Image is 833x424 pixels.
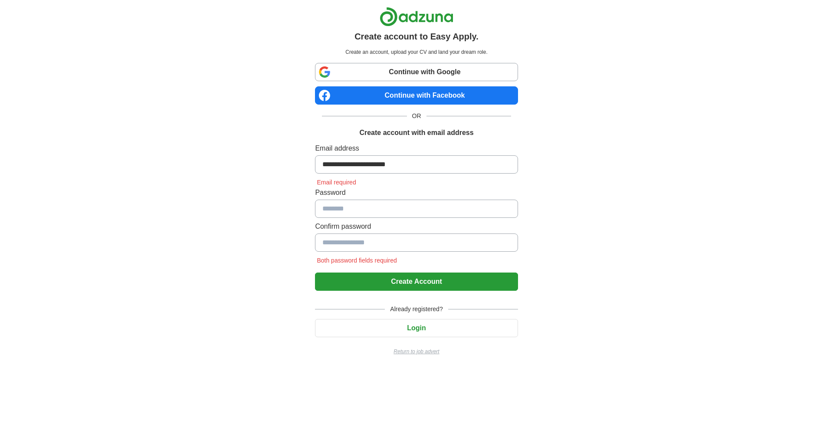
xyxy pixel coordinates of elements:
[315,179,357,186] span: Email required
[315,221,518,232] label: Confirm password
[315,348,518,355] a: Return to job advert
[315,257,398,264] span: Both password fields required
[315,63,518,81] a: Continue with Google
[354,30,479,43] h1: Create account to Easy Apply.
[359,128,473,138] h1: Create account with email address
[315,319,518,337] button: Login
[315,187,518,198] label: Password
[317,48,516,56] p: Create an account, upload your CV and land your dream role.
[315,273,518,291] button: Create Account
[380,7,453,26] img: Adzuna logo
[315,86,518,105] a: Continue with Facebook
[407,112,426,121] span: OR
[385,305,448,314] span: Already registered?
[315,143,518,154] label: Email address
[315,324,518,332] a: Login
